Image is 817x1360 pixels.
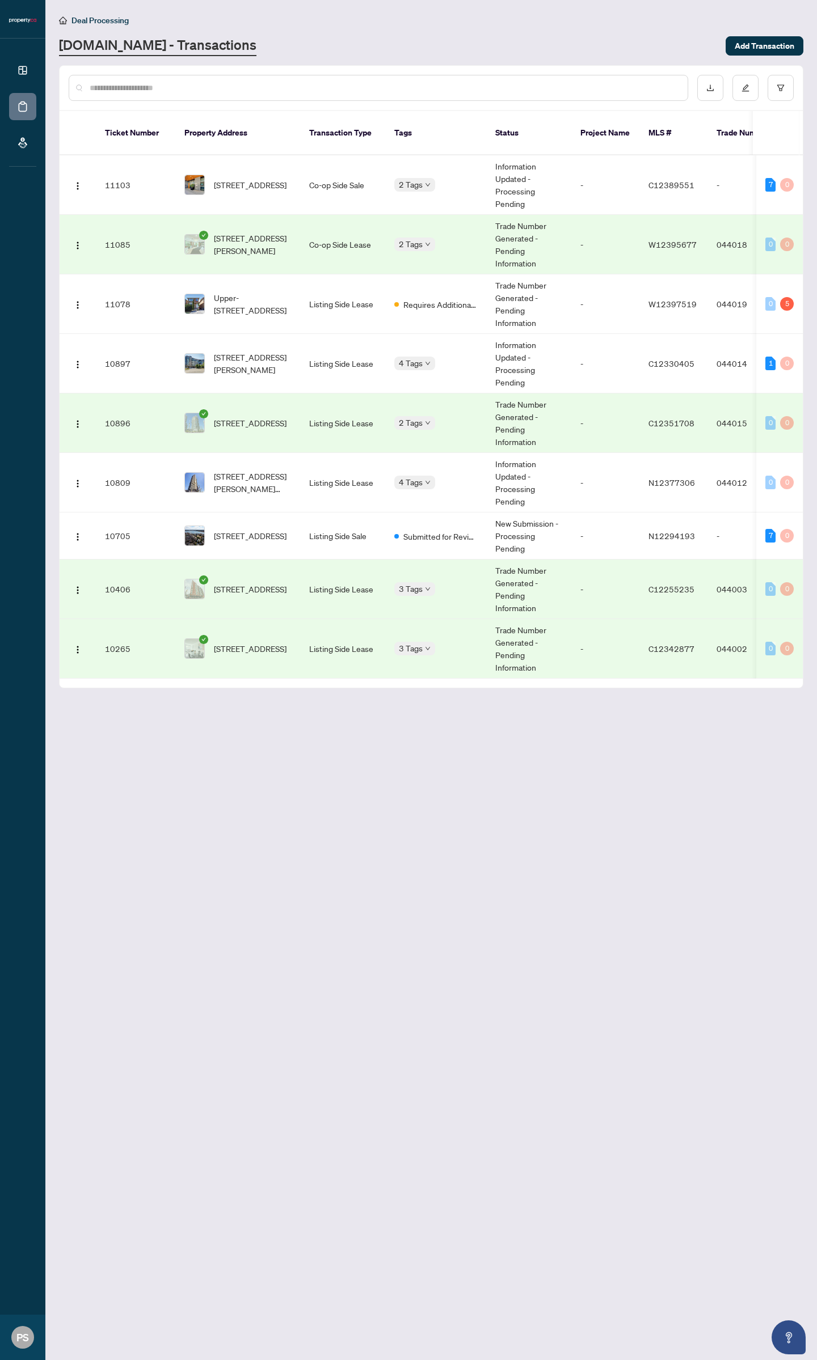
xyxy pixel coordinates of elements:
th: MLS # [639,111,707,155]
td: 10406 [96,560,175,619]
td: 044015 [707,393,787,453]
button: Logo [69,176,87,194]
span: Deal Processing [71,15,129,26]
span: check-circle [199,635,208,644]
div: 0 [780,416,794,430]
td: 044003 [707,560,787,619]
div: 5 [780,297,794,311]
td: 044012 [707,453,787,512]
button: Logo [69,414,87,432]
td: 044018 [707,215,787,274]
div: 1 [765,357,776,370]
span: down [425,646,431,651]
button: edit [732,75,759,101]
div: 0 [780,476,794,489]
span: check-circle [199,575,208,584]
img: Logo [73,532,82,541]
td: 11103 [96,155,175,215]
span: [STREET_ADDRESS] [214,417,287,429]
button: Logo [69,473,87,492]
td: - [707,155,787,215]
button: Add Transaction [726,36,803,56]
span: down [425,242,431,247]
span: [STREET_ADDRESS][PERSON_NAME] [214,232,291,257]
th: Trade Number [707,111,787,155]
button: filter [768,75,794,101]
td: - [571,155,639,215]
img: Logo [73,586,82,595]
span: C12342877 [648,643,694,654]
td: Listing Side Lease [300,619,385,679]
td: - [571,393,639,453]
td: Trade Number Generated - Pending Information [486,619,571,679]
span: PS [16,1329,29,1345]
span: N12294193 [648,531,695,541]
div: 0 [780,357,794,370]
td: 10705 [96,512,175,560]
td: 044019 [707,274,787,334]
button: download [697,75,723,101]
span: Add Transaction [735,37,794,55]
td: Information Updated - Processing Pending [486,453,571,512]
td: 044014 [707,334,787,393]
span: 4 Tags [399,476,423,489]
th: Status [486,111,571,155]
span: [STREET_ADDRESS][PERSON_NAME] [214,351,291,376]
img: thumbnail-img [185,473,204,492]
td: Trade Number Generated - Pending Information [486,393,571,453]
td: Listing Side Lease [300,393,385,453]
span: W12397519 [648,299,697,309]
span: download [706,84,714,92]
div: 0 [780,582,794,596]
div: 7 [765,178,776,192]
img: Logo [73,300,82,310]
td: 10809 [96,453,175,512]
img: Logo [73,420,82,429]
span: [STREET_ADDRESS][PERSON_NAME][PERSON_NAME] [214,470,291,495]
td: 10265 [96,619,175,679]
img: Logo [73,181,82,190]
div: 0 [780,642,794,655]
td: Trade Number Generated - Pending Information [486,560,571,619]
td: Listing Side Lease [300,334,385,393]
span: C12351708 [648,418,694,428]
span: 4 Tags [399,357,423,370]
td: Trade Number Generated - Pending Information [486,215,571,274]
div: 0 [780,529,794,543]
span: check-circle [199,231,208,240]
span: 2 Tags [399,416,423,429]
td: 10897 [96,334,175,393]
td: Listing Side Lease [300,453,385,512]
img: Logo [73,241,82,250]
button: Logo [69,580,87,598]
td: Information Updated - Processing Pending [486,155,571,215]
img: Logo [73,360,82,369]
td: Listing Side Lease [300,560,385,619]
span: 3 Tags [399,642,423,655]
img: thumbnail-img [185,294,204,313]
span: N12377306 [648,477,695,488]
span: C12255235 [648,584,694,594]
span: [STREET_ADDRESS] [214,642,287,655]
td: Listing Side Lease [300,274,385,334]
span: down [425,420,431,426]
div: 0 [765,297,776,311]
span: 2 Tags [399,178,423,191]
span: filter [777,84,785,92]
div: 0 [765,476,776,489]
a: [DOMAIN_NAME] - Transactions [59,36,256,56]
div: 7 [765,529,776,543]
span: edit [742,84,749,92]
img: Logo [73,479,82,488]
img: thumbnail-img [185,413,204,433]
td: Trade Number Generated - Pending Information [486,274,571,334]
span: C12389551 [648,180,694,190]
img: thumbnail-img [185,354,204,373]
th: Tags [385,111,486,155]
button: Open asap [772,1320,806,1354]
img: logo [9,17,36,24]
span: down [425,480,431,485]
td: 044002 [707,619,787,679]
td: Co-op Side Lease [300,215,385,274]
span: 3 Tags [399,582,423,595]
